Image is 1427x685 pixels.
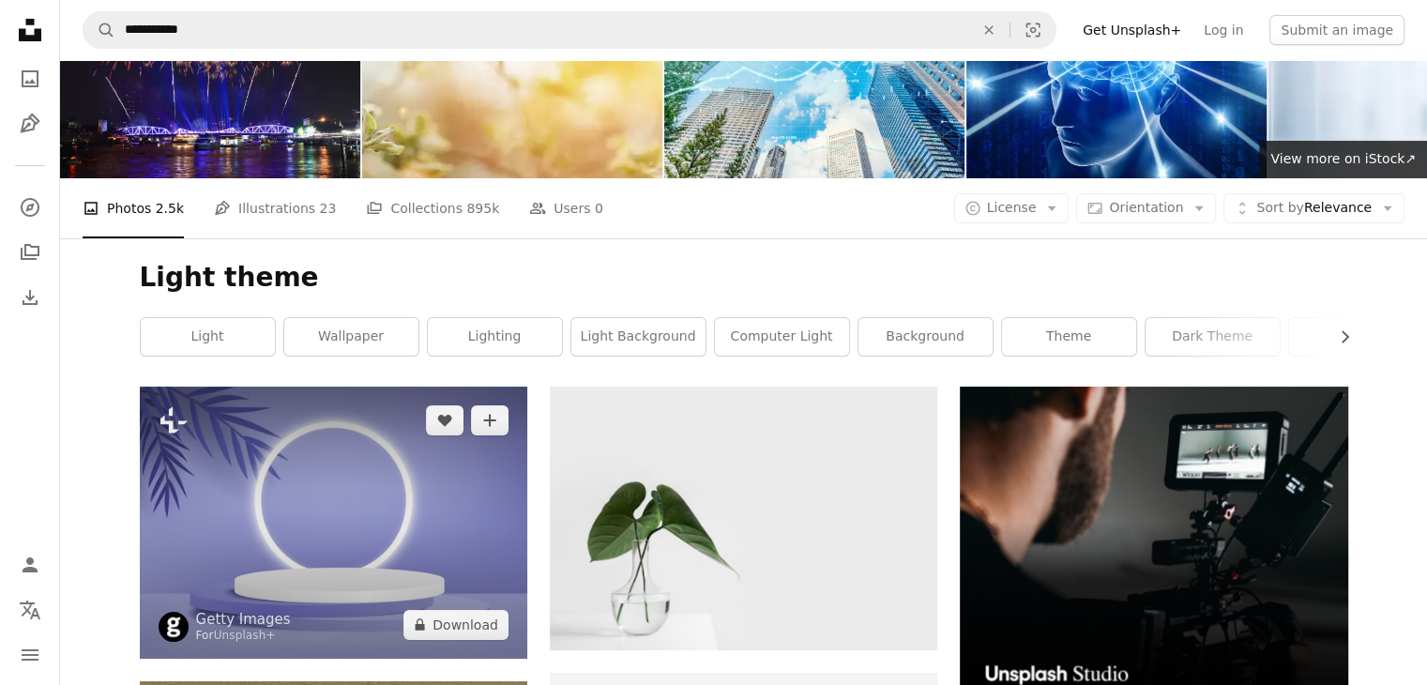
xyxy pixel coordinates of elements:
[595,198,603,219] span: 0
[1256,200,1303,215] span: Sort by
[529,178,603,238] a: Users 0
[1259,141,1427,178] a: View more on iStock↗
[1109,200,1183,215] span: Orientation
[214,629,276,642] a: Unsplash+
[1146,318,1280,356] a: dark theme
[466,198,499,219] span: 895k
[968,12,1010,48] button: Clear
[1076,193,1216,223] button: Orientation
[320,198,337,219] span: 23
[284,318,418,356] a: wallpaper
[11,105,49,143] a: Illustrations
[214,178,336,238] a: Illustrations 23
[1328,318,1348,356] button: scroll list to the right
[1010,12,1055,48] button: Visual search
[366,178,499,238] a: Collections 895k
[1002,318,1136,356] a: theme
[426,405,463,435] button: Like
[1256,199,1372,218] span: Relevance
[11,279,49,316] a: Download History
[471,405,509,435] button: Add to Collection
[1071,15,1192,45] a: Get Unsplash+
[196,629,291,644] div: For
[11,591,49,629] button: Language
[140,513,527,530] a: Podium in abstract purple composition, 3d render, 3d illustration, Background mockup 3d purple wi...
[11,189,49,226] a: Explore
[141,318,275,356] a: light
[550,387,937,650] img: green leafed plant on clear glass vase filled with water
[140,261,1348,295] h1: Light theme
[715,318,849,356] a: computer light
[1223,193,1404,223] button: Sort byRelevance
[858,318,993,356] a: background
[1192,15,1254,45] a: Log in
[83,12,115,48] button: Search Unsplash
[11,636,49,674] button: Menu
[140,387,527,658] img: Podium in abstract purple composition, 3d render, 3d illustration, Background mockup 3d purple wi...
[1269,15,1404,45] button: Submit an image
[11,60,49,98] a: Photos
[159,612,189,642] img: Go to Getty Images's profile
[1289,318,1423,356] a: art
[550,510,937,526] a: green leafed plant on clear glass vase filled with water
[954,193,1070,223] button: License
[11,11,49,53] a: Home — Unsplash
[11,234,49,271] a: Collections
[987,200,1037,215] span: License
[571,318,706,356] a: light background
[428,318,562,356] a: lighting
[196,610,291,629] a: Getty Images
[83,11,1056,49] form: Find visuals sitewide
[403,610,509,640] button: Download
[1270,151,1416,166] span: View more on iStock ↗
[11,546,49,584] a: Log in / Sign up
